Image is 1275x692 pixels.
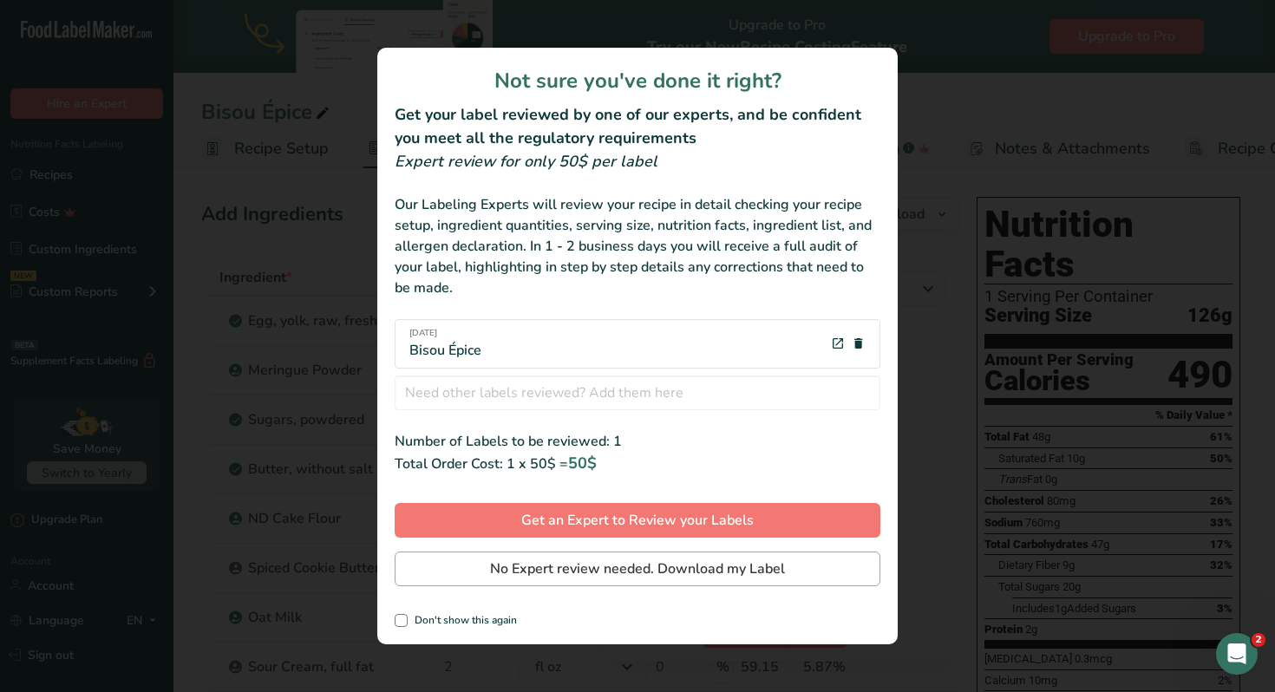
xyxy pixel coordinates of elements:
[395,552,880,586] button: No Expert review needed. Download my Label
[409,327,481,361] div: Bisou Épice
[1252,633,1265,647] span: 2
[395,431,880,452] div: Number of Labels to be reviewed: 1
[395,503,880,538] button: Get an Expert to Review your Labels
[568,453,597,473] span: 50$
[1216,633,1258,675] iframe: Intercom live chat
[490,558,785,579] span: No Expert review needed. Download my Label
[395,103,880,150] h2: Get your label reviewed by one of our experts, and be confident you meet all the regulatory requi...
[521,510,754,531] span: Get an Expert to Review your Labels
[395,452,880,475] div: Total Order Cost: 1 x 50$ =
[395,65,880,96] h1: Not sure you've done it right?
[409,327,481,340] span: [DATE]
[408,614,517,627] span: Don't show this again
[395,375,880,410] input: Need other labels reviewed? Add them here
[395,194,880,298] div: Our Labeling Experts will review your recipe in detail checking your recipe setup, ingredient qua...
[395,150,880,173] div: Expert review for only 50$ per label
